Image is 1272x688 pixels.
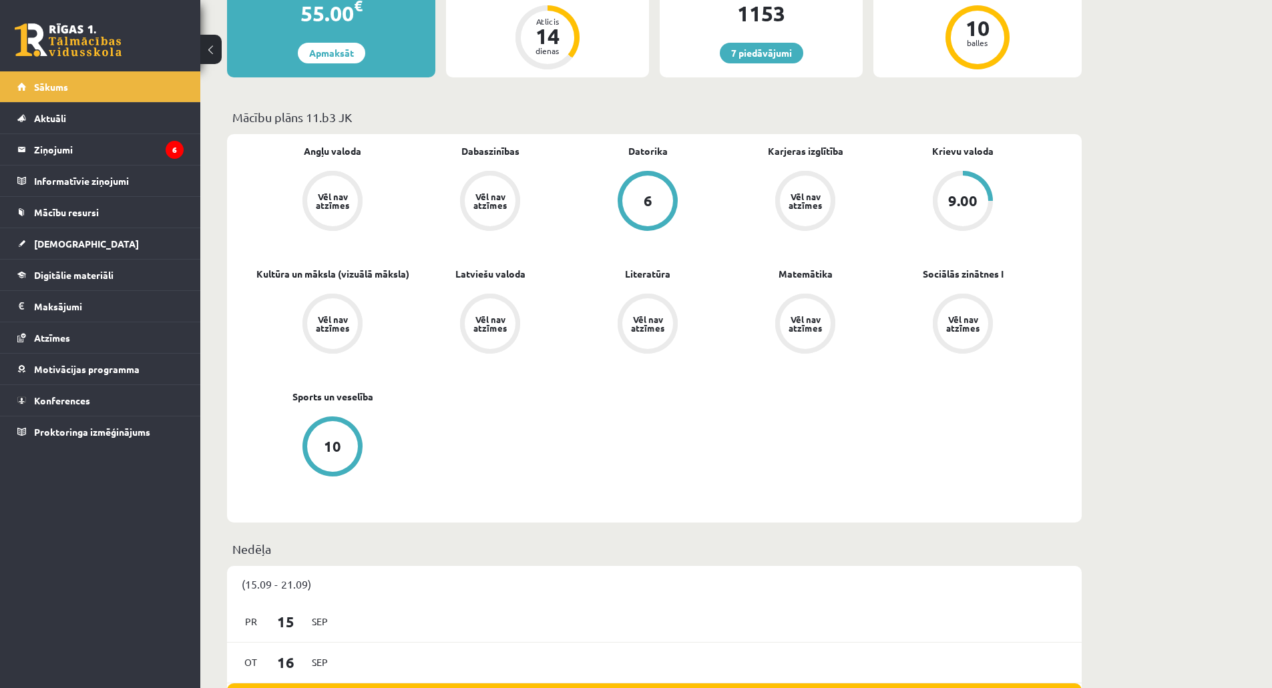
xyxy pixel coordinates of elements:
[17,354,184,384] a: Motivācijas programma
[726,294,884,356] a: Vēl nav atzīmes
[779,267,833,281] a: Matemātika
[34,165,184,196] legend: Informatīvie ziņojumi
[411,171,569,234] a: Vēl nav atzīmes
[34,394,90,406] span: Konferences
[884,294,1042,356] a: Vēl nav atzīmes
[958,17,998,39] div: 10
[932,144,994,158] a: Krievu valoda
[254,171,411,234] a: Vēl nav atzīmes
[455,267,525,281] a: Latviešu valoda
[34,363,140,375] span: Motivācijas programma
[232,540,1076,558] p: Nedēļa
[232,108,1076,126] p: Mācību plāns 11.b3 JK
[17,322,184,353] a: Atzīmes
[17,197,184,228] a: Mācību resursi
[625,267,670,281] a: Literatūra
[34,332,70,344] span: Atzīmes
[34,426,150,438] span: Proktoringa izmēģinājums
[787,315,824,332] div: Vēl nav atzīmes
[787,192,824,210] div: Vēl nav atzīmes
[17,416,184,447] a: Proktoringa izmēģinājums
[527,17,568,25] div: Atlicis
[314,192,351,210] div: Vēl nav atzīmes
[17,291,184,322] a: Maksājumi
[17,71,184,102] a: Sākums
[720,43,803,63] a: 7 piedāvājumi
[17,165,184,196] a: Informatīvie ziņojumi
[17,103,184,133] a: Aktuāli
[923,267,1004,281] a: Sociālās zinātnes I
[527,25,568,47] div: 14
[34,206,99,218] span: Mācību resursi
[644,194,652,208] div: 6
[569,171,726,234] a: 6
[527,47,568,55] div: dienas
[768,144,843,158] a: Karjeras izglītība
[34,81,68,93] span: Sākums
[944,315,982,332] div: Vēl nav atzīmes
[34,238,139,250] span: [DEMOGRAPHIC_DATA]
[471,192,509,210] div: Vēl nav atzīmes
[34,291,184,322] legend: Maksājumi
[324,439,341,454] div: 10
[254,294,411,356] a: Vēl nav atzīmes
[304,144,361,158] a: Angļu valoda
[411,294,569,356] a: Vēl nav atzīmes
[298,43,365,63] a: Apmaksāt
[15,23,122,57] a: Rīgas 1. Tālmācības vidusskola
[17,134,184,165] a: Ziņojumi6
[306,652,334,673] span: Sep
[628,144,668,158] a: Datorika
[306,611,334,632] span: Sep
[948,194,978,208] div: 9.00
[237,611,265,632] span: Pr
[17,385,184,416] a: Konferences
[292,390,373,404] a: Sports un veselība
[726,171,884,234] a: Vēl nav atzīmes
[569,294,726,356] a: Vēl nav atzīmes
[17,228,184,259] a: [DEMOGRAPHIC_DATA]
[461,144,519,158] a: Dabaszinības
[237,652,265,673] span: Ot
[958,39,998,47] div: balles
[254,416,411,479] a: 10
[34,269,114,281] span: Digitālie materiāli
[227,566,1082,602] div: (15.09 - 21.09)
[265,611,306,633] span: 15
[884,171,1042,234] a: 9.00
[629,315,666,332] div: Vēl nav atzīmes
[256,267,409,281] a: Kultūra un māksla (vizuālā māksla)
[314,315,351,332] div: Vēl nav atzīmes
[265,651,306,673] span: 16
[471,315,509,332] div: Vēl nav atzīmes
[34,112,66,124] span: Aktuāli
[166,141,184,159] i: 6
[34,134,184,165] legend: Ziņojumi
[17,260,184,290] a: Digitālie materiāli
